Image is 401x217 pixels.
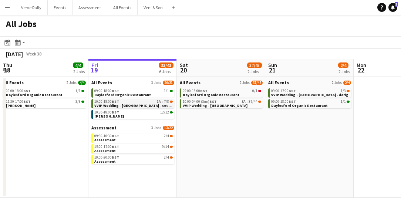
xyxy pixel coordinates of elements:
div: 6 Jobs [159,69,173,74]
span: 19:00-20:00 [94,156,119,159]
span: 4/4 [78,81,86,85]
span: BST [112,99,119,104]
span: 1/3 [341,89,346,93]
a: 15:00-17:00BST9/14Assessment [94,144,173,153]
button: Events [48,0,73,15]
button: Veni & Son [138,0,169,15]
a: 10:00-04:00 (Sun)BST3A•37/44VVIP Wedding - [GEOGRAPHIC_DATA] [183,99,261,108]
span: 37/44 [249,100,257,104]
span: 2/4 [338,62,348,68]
span: 21 [267,66,277,74]
span: All Events [180,80,200,85]
div: • [183,100,261,104]
span: 3 Jobs [151,81,161,85]
button: Verve Rally [15,0,48,15]
span: 37/45 [247,62,262,68]
a: 11:30-17:00BST3/3[PERSON_NAME] [6,99,84,108]
div: All Events2 Jobs37/4509:00-18:00BST0/1Daylesford Organic Restaurant10:00-04:00 (Sun)BST3A•37/44VV... [180,80,263,110]
span: 22 [355,66,366,74]
span: VVIP Wedding - Daylesford - derig [271,92,348,97]
span: E.J. Churchill [6,103,36,108]
span: 2 Jobs [240,81,250,85]
span: VVIP Wedding - Daylesford [183,103,247,108]
span: 33/43 [159,62,173,68]
span: Daylesford Organic Restaurant [6,92,63,97]
span: BST [112,144,119,149]
span: Assessment [91,125,117,130]
span: All Events [3,80,24,85]
span: Mon [357,62,366,68]
a: 10:30-18:00BST12/12[PERSON_NAME] [94,110,173,118]
span: 09:00-17:00 [271,89,296,93]
span: 9/14 [162,145,169,149]
span: Fri [91,62,98,68]
span: 37/45 [251,81,263,85]
span: 09:00-18:00 [6,89,31,93]
span: 10:30-18:00 [94,111,119,114]
a: Assessment3 Jobs13/22 [91,125,174,130]
span: E.J. Churchill [94,114,124,119]
button: All Events [107,0,138,15]
span: 15:00-17:00 [94,145,119,149]
span: 09:00-18:00 [94,89,119,93]
span: BST [112,110,119,115]
span: Daylesford Organic Restaurant [183,92,239,97]
span: 20 [179,66,188,74]
a: All Events2 Jobs4/4 [3,80,86,85]
span: 09:30-10:30 [94,134,119,138]
span: 1/1 [347,101,350,103]
span: Sun [268,62,277,68]
span: 9/14 [170,146,173,148]
span: Assessment [94,159,116,164]
a: 3 [388,3,397,12]
span: 7/8 [170,101,173,103]
span: 2/4 [343,81,351,85]
span: Thu [3,62,12,68]
div: All Events2 Jobs4/409:00-18:00BST1/1Daylesford Organic Restaurant11:30-17:00BST3/3[PERSON_NAME] [3,80,86,110]
span: 2/4 [170,135,173,137]
span: All Events [268,80,289,85]
a: All Events2 Jobs37/45 [180,80,263,85]
div: 2 Jobs [247,69,262,74]
span: 1/1 [164,89,169,93]
a: 09:00-18:00BST1/1Daylesford Organic Restaurant [94,88,173,97]
span: Assessment [94,138,116,142]
a: 09:00-18:00BST0/1Daylesford Organic Restaurant [183,88,261,97]
span: BST [112,88,119,93]
span: 1/1 [81,90,84,92]
a: 09:00-18:00BST1/1Daylesford Organic Restaurant [271,99,350,108]
span: 1/1 [75,89,81,93]
a: 19:00-20:00BST2/4Assessment [94,155,173,163]
span: 09:00-18:00 [271,100,296,104]
span: BST [289,99,296,104]
span: 7/8 [164,100,169,104]
div: All Events2 Jobs2/409:00-17:00BST1/3VVIP Wedding - [GEOGRAPHIC_DATA] - derig09:00-18:00BST1/1Dayl... [268,80,351,110]
span: BST [23,88,31,93]
span: 12/12 [170,111,173,113]
span: Assessment [94,148,116,153]
div: 2 Jobs [338,69,350,74]
a: 09:00-18:00BST1/1Daylesford Organic Restaurant [6,88,84,97]
div: All Events3 Jobs20/2109:00-18:00BST1/1Daylesford Organic Restaurant10:00-18:00BST1A•7/8VVIP Weddi... [91,80,174,125]
span: 37/44 [258,101,261,103]
span: 2 Jobs [332,81,342,85]
span: 1A [157,100,161,104]
div: [DATE] [6,50,23,58]
span: 3 [395,2,398,7]
span: VVIP Wedding - Daylesford - set up [94,103,173,108]
span: 3 Jobs [151,126,161,130]
div: Assessment3 Jobs13/2209:30-10:30BST2/4Assessment15:00-17:00BST9/14Assessment19:00-20:00BST2/4Asse... [91,125,174,166]
a: All Events2 Jobs2/4 [268,80,351,85]
span: 3A [242,100,246,104]
a: 10:00-18:00BST1A•7/8VVIP Wedding - [GEOGRAPHIC_DATA] - set up [94,99,173,108]
span: BST [112,133,119,138]
span: 1/3 [347,90,350,92]
span: 19 [90,66,98,74]
a: 09:00-17:00BST1/3VVIP Wedding - [GEOGRAPHIC_DATA] - derig [271,88,350,97]
span: 3/3 [75,100,81,104]
span: 1/1 [341,100,346,104]
div: • [94,100,173,104]
span: 2/4 [164,134,169,138]
span: Daylesford Organic Restaurant [94,92,151,97]
span: 10:00-04:00 (Sun) [183,100,217,104]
